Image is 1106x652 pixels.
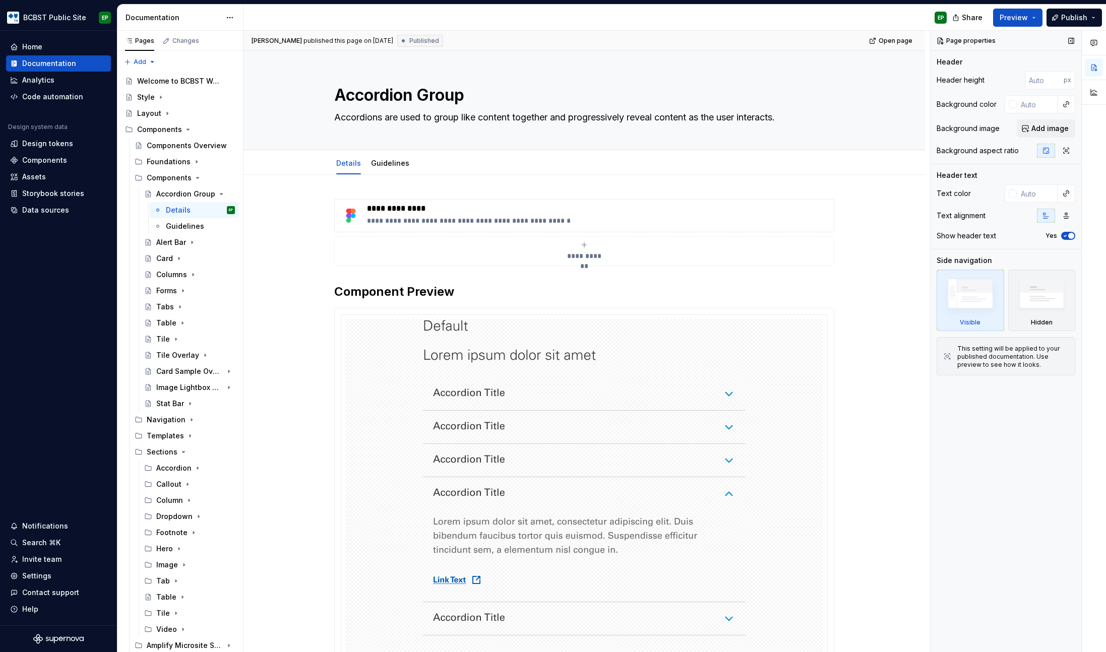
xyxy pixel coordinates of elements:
[6,584,111,601] button: Contact support
[156,270,187,280] div: Columns
[102,14,108,22] div: EP
[147,173,192,183] div: Components
[6,202,111,218] a: Data sources
[866,34,917,48] a: Open page
[156,302,174,312] div: Tabs
[6,152,111,168] a: Components
[126,13,221,23] div: Documentation
[140,347,239,363] a: Tile Overlay
[156,592,176,602] div: Table
[937,146,1019,156] div: Background aspect ratio
[6,601,111,617] button: Help
[140,476,239,492] div: Callout
[140,283,239,299] a: Forms
[6,518,111,534] button: Notifications
[33,634,84,644] svg: Supernova Logo
[937,270,1004,331] div: Visible
[172,37,199,45] div: Changes
[147,157,191,167] div: Foundations
[303,37,393,45] div: published this page on [DATE]
[252,37,302,45] span: [PERSON_NAME]
[121,73,239,89] a: Welcome to BCBST Web
[156,189,215,199] div: Accordion Group
[22,139,73,149] div: Design tokens
[1017,184,1058,203] input: Auto
[137,92,155,102] div: Style
[1017,119,1075,138] button: Add image
[140,379,239,396] a: Image Lightbox Overlay
[121,55,159,69] button: Add
[22,188,84,199] div: Storybook stories
[156,237,186,247] div: Alert Bar
[22,205,69,215] div: Data sources
[937,57,962,67] div: Header
[156,253,173,264] div: Card
[8,123,68,131] div: Design system data
[156,528,188,538] div: Footnote
[6,55,111,72] a: Documentation
[140,589,239,605] a: Table
[947,9,989,27] button: Share
[937,231,996,241] div: Show header text
[131,170,239,186] div: Components
[2,7,115,28] button: BCBST Public SiteEP
[140,525,239,541] div: Footnote
[962,13,982,23] span: Share
[1031,123,1069,134] span: Add image
[147,415,186,425] div: Navigation
[140,267,239,283] a: Columns
[140,331,239,347] a: Tile
[22,538,60,548] div: Search ⌘K
[22,58,76,69] div: Documentation
[6,39,111,55] a: Home
[156,318,176,328] div: Table
[6,535,111,551] button: Search ⌘K
[22,554,62,564] div: Invite team
[140,315,239,331] a: Table
[22,75,54,85] div: Analytics
[1017,95,1058,113] input: Auto
[156,576,170,586] div: Tab
[137,124,182,135] div: Components
[156,286,177,296] div: Forms
[409,37,439,45] span: Published
[150,218,239,234] a: Guidelines
[22,571,51,581] div: Settings
[156,511,193,521] div: Dropdown
[134,58,146,66] span: Add
[131,412,239,428] div: Navigation
[960,318,980,327] div: Visible
[937,75,985,85] div: Header height
[140,557,239,573] div: Image
[140,605,239,621] div: Tile
[1046,232,1057,240] label: Yes
[140,621,239,637] div: Video
[339,204,363,228] img: 4baf7843-f8da-4bf9-87ec-1c2503c5ad79.png
[937,123,1000,134] div: Background image
[937,255,992,266] div: Side navigation
[22,521,68,531] div: Notifications
[156,366,223,376] div: Card Sample Overlay
[140,460,239,476] div: Accordion
[22,155,67,165] div: Components
[121,89,239,105] a: Style
[131,138,239,154] a: Components Overview
[156,382,223,393] div: Image Lightbox Overlay
[367,152,413,173] div: Guidelines
[140,396,239,412] a: Stat Bar
[1031,318,1053,327] div: Hidden
[147,640,223,650] div: Amplify Microsite Sections
[140,363,239,379] a: Card Sample Overlay
[147,447,177,457] div: Sections
[7,12,19,24] img: b44e7a6b-69a5-43df-ae42-963d7259159b.png
[879,37,912,45] span: Open page
[140,573,239,589] div: Tab
[6,185,111,202] a: Storybook stories
[150,202,239,218] a: DetailsEP
[1008,270,1076,331] div: Hidden
[937,170,977,180] div: Header text
[6,89,111,105] a: Code automation
[6,72,111,88] a: Analytics
[1047,9,1102,27] button: Publish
